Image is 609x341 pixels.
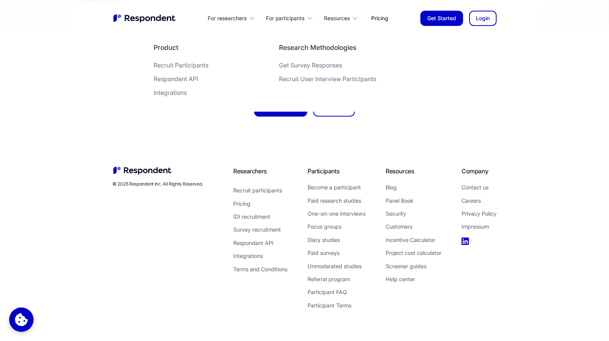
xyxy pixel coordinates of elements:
[208,14,247,22] div: For researchers
[154,61,208,72] a: Recruit Participants
[279,75,376,83] div: Recruit User Interview Participants
[308,209,365,219] a: One-on-one interviews
[386,222,441,232] a: Customers
[154,89,187,96] div: Integrations
[365,9,394,27] a: Pricing
[233,166,287,176] div: Researchers
[233,225,287,235] a: Survey recruitment
[308,166,339,176] div: Participants
[262,9,320,27] div: For participants
[308,222,365,232] a: Focus groups
[469,11,497,26] a: Login
[462,196,497,206] a: Careers
[279,75,376,86] a: Recruit User Interview Participants
[279,61,342,69] div: Get Survey Responses
[324,14,350,22] div: Resources
[233,264,287,274] a: Terms and Conditions
[386,274,441,284] a: Help center
[112,13,177,23] img: Untitled UI logotext
[233,238,287,248] a: Respondent API
[233,212,287,222] a: IDI recruitment
[233,199,287,209] a: Pricing
[308,235,365,245] a: Diary studies
[462,183,497,192] a: Contact us
[308,301,365,311] a: Participant Terms
[154,89,208,99] a: Integrations
[386,196,441,206] a: Panel Book
[112,181,203,187] div: © 2025 Respondent Inc. All Rights Reserved.
[462,222,497,232] a: Impressum
[386,235,441,245] a: Incentive Calculator
[462,209,497,219] a: Privacy Policy
[308,183,365,192] a: Become a participant
[308,248,365,258] a: Paid surveys
[279,43,356,52] h4: Research Methodologies
[279,61,376,72] a: Get Survey Responses
[308,287,365,297] a: Participant FAQ
[266,14,304,22] div: For participants
[112,13,177,23] a: home
[154,75,208,86] a: Respondent API
[386,261,441,271] a: Screener guides
[154,43,178,52] h4: Product
[386,166,414,176] div: Resources
[154,75,198,83] div: Respondent API
[386,183,441,192] a: Blog
[308,196,365,206] a: Paid research studies
[320,9,365,27] div: Resources
[462,166,488,176] div: Company
[386,248,441,258] a: Project cost calculator
[204,9,262,27] div: For researchers
[154,61,208,69] div: Recruit Participants
[386,209,441,219] a: Security
[308,261,365,271] a: Unmoderated studies
[420,11,463,26] a: Get Started
[233,186,287,195] a: Recruit participants
[308,274,365,284] a: Referral program
[233,251,287,261] a: Integrations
